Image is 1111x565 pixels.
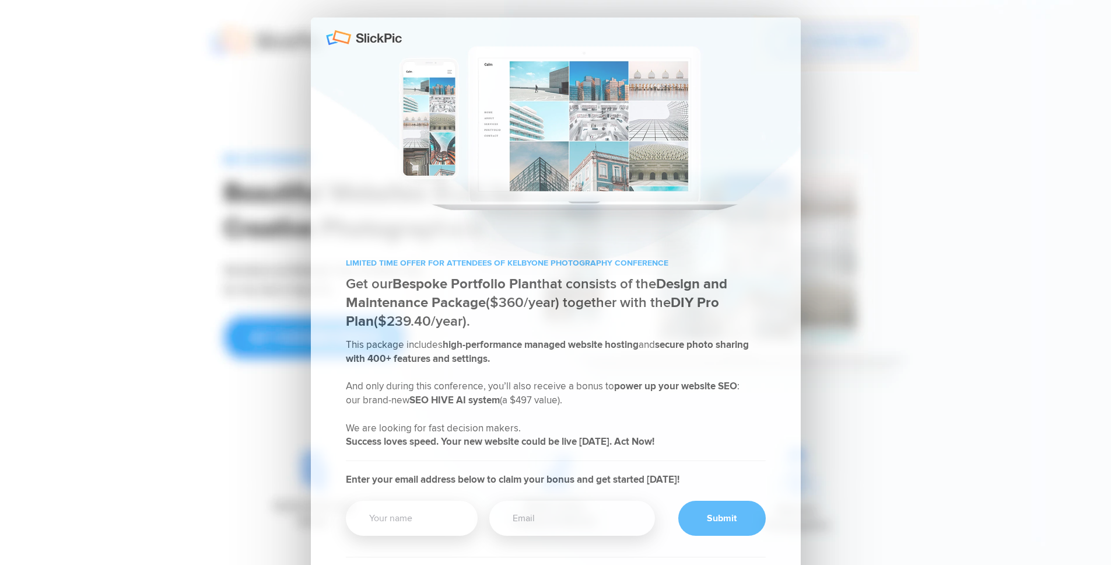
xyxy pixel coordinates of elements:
[443,339,639,351] b: high-performance managed website hosting
[392,275,537,292] b: Bespoke Portfolio Plan
[346,339,749,365] b: secure photo sharing with 400+ features and settings.
[409,394,500,406] b: SEO HIVE AI system
[346,473,679,486] b: Enter your email address below to claim your bonus and get started [DATE]!
[614,380,737,392] b: power up your website SEO
[489,501,654,536] input: Email
[346,435,654,448] b: Success loves speed. Your new website could be live [DATE]. Act Now!
[346,257,766,269] p: LIMITED TIME OFFER FOR ATTENDEES OF KELBYONE PHOTOGRAPHY CONFERENCE
[346,275,727,311] b: Design and Maintenance Package
[346,338,766,461] h2: This package includes and And only during this conference, you’ll also receive a bonus to : our b...
[346,294,719,330] b: DIY Pro Plan
[346,501,478,536] input: Your name
[346,275,727,330] span: Get our that consists of the ($360/year) together with the ($239.40/year).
